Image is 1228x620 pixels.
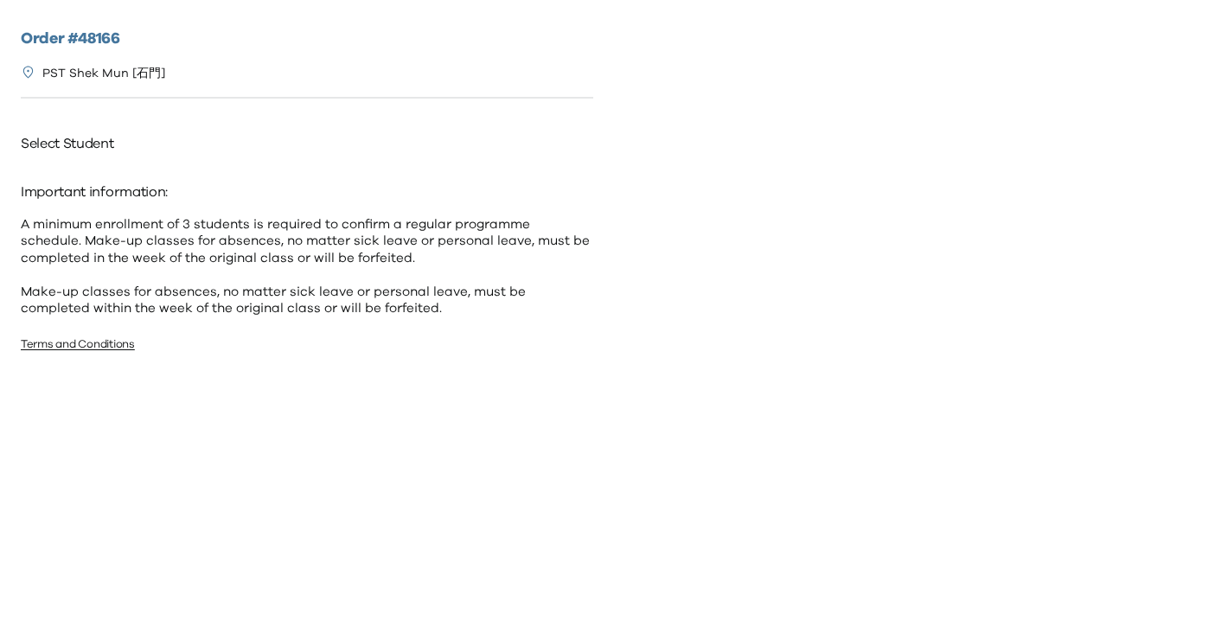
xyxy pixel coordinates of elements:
p: Select Student [21,130,593,157]
a: Terms and Conditions [21,339,135,350]
p: PST Shek Mun [石門] [42,65,165,83]
p: Important information: [21,178,593,206]
h2: Order # 48166 [21,28,593,51]
p: A minimum enrollment of 3 students is required to confirm a regular programme schedule. Make-up c... [21,216,593,317]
